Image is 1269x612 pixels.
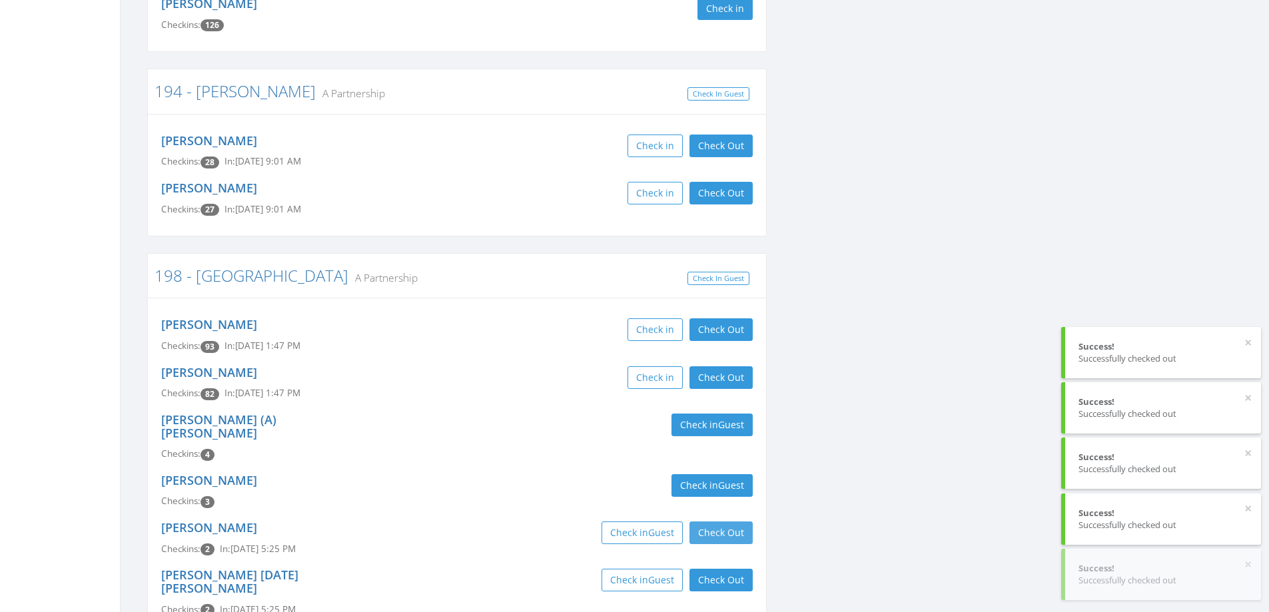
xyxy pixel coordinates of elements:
button: Check Out [689,569,753,591]
button: × [1244,392,1252,406]
span: Checkin count [201,543,214,555]
span: Checkin count [201,156,219,168]
a: 198 - [GEOGRAPHIC_DATA] [155,264,348,286]
span: Checkins: [161,19,201,31]
button: Check in [628,366,683,389]
span: Checkins: [161,155,201,167]
span: In: [DATE] 1:47 PM [224,340,300,352]
a: Check In Guest [687,272,749,286]
div: Success! [1078,340,1248,353]
div: Success! [1078,396,1248,409]
button: Check in [628,318,683,341]
span: Checkins: [161,448,201,459]
span: Guest [718,418,744,431]
span: Checkin count [201,449,214,461]
a: [PERSON_NAME] [161,316,257,332]
span: In: [DATE] 1:47 PM [224,387,300,399]
span: Guest [648,526,674,539]
span: Guest [718,479,744,491]
a: [PERSON_NAME] [161,133,257,149]
a: [PERSON_NAME] (A) [PERSON_NAME] [161,412,276,441]
span: Checkin count [201,341,219,353]
button: Check in [628,135,683,157]
div: Successfully checked out [1078,574,1248,587]
span: Checkins: [161,387,201,399]
a: [PERSON_NAME] [161,472,257,488]
button: Check Out [689,366,753,389]
span: Checkins: [161,543,201,555]
div: Success! [1078,452,1248,464]
span: Checkins: [161,495,201,507]
a: 194 - [PERSON_NAME] [155,80,316,102]
div: Success! [1078,562,1248,575]
button: × [1244,336,1252,350]
small: A Partnership [316,86,385,101]
button: Check inGuest [602,521,683,544]
button: Check Out [689,521,753,544]
a: [PERSON_NAME] [DATE] [PERSON_NAME] [161,567,298,596]
div: Successfully checked out [1078,519,1248,531]
button: Check Out [689,318,753,341]
small: A Partnership [348,270,418,285]
a: Check In Guest [687,87,749,101]
span: Guest [648,573,674,586]
button: × [1244,503,1252,516]
span: In: [DATE] 9:01 AM [224,203,301,215]
span: Checkin count [201,388,219,400]
div: Successfully checked out [1078,408,1248,421]
span: In: [DATE] 9:01 AM [224,155,301,167]
button: Check Out [689,135,753,157]
button: × [1244,448,1252,461]
button: Check Out [689,182,753,204]
div: Successfully checked out [1078,353,1248,366]
span: Checkin count [201,204,219,216]
button: × [1244,558,1252,571]
span: Checkin count [201,496,214,508]
button: Check inGuest [602,569,683,591]
a: [PERSON_NAME] [161,180,257,196]
span: In: [DATE] 5:25 PM [220,543,296,555]
button: Check in [628,182,683,204]
a: [PERSON_NAME] [161,364,257,380]
button: Check inGuest [671,474,753,497]
button: Check inGuest [671,414,753,436]
a: [PERSON_NAME] [161,519,257,535]
span: Checkins: [161,340,201,352]
span: Checkin count [201,19,224,31]
div: Successfully checked out [1078,463,1248,476]
div: Success! [1078,507,1248,519]
span: Checkins: [161,203,201,215]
